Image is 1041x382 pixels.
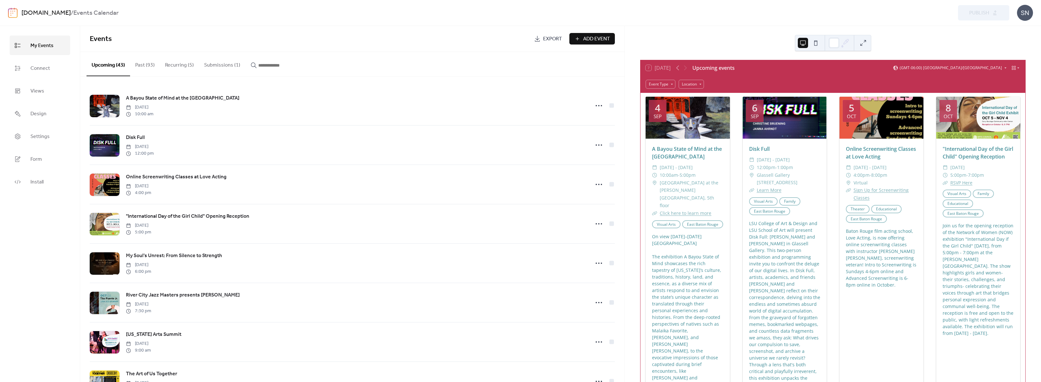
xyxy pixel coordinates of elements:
span: [DATE] [126,301,151,308]
span: [DATE] [126,262,151,268]
div: 5 [849,103,854,113]
a: Disk Full [126,134,145,142]
span: 12:00pm [757,164,775,171]
span: [DATE] [126,104,153,111]
span: Connect [30,63,50,73]
b: Events Calendar [73,7,119,19]
span: [DATE] [126,183,151,190]
a: My Soul's Unrest: From Silence to Strength [126,252,222,260]
a: River City Jazz Masters presents [PERSON_NAME] [126,291,240,299]
a: RSVP Here [950,180,972,186]
div: 8 [946,103,951,113]
span: Add Event [583,35,610,43]
span: 4:00 pm [126,190,151,196]
div: 6 [752,103,757,113]
span: 9:00 am [126,347,151,354]
button: Recurring (5) [160,52,199,76]
span: [DATE] - [DATE] [854,164,887,171]
a: [DOMAIN_NAME] [21,7,71,19]
a: Learn More [757,187,781,193]
a: Design [10,104,70,123]
div: ​ [749,186,754,194]
button: Past (93) [130,52,160,76]
div: Join us for the opening reception of the Network of Women (NOW) exhibition "International Day if ... [936,222,1020,337]
span: Events [90,32,112,46]
div: ​ [846,171,851,179]
span: Views [30,86,44,96]
span: Online Screenwriting Classes at Love Acting [126,173,227,181]
span: - [870,171,871,179]
span: [GEOGRAPHIC_DATA] at the [PERSON_NAME][GEOGRAPHIC_DATA], 5th floor [660,179,723,209]
div: SN [1017,5,1033,21]
a: Sign Up for Screenwriting Classes [854,187,909,201]
div: Sep [751,114,759,119]
img: logo [8,8,18,18]
span: 6:00 pm [126,268,151,275]
span: - [966,171,968,179]
a: The Art of Us Together [126,370,177,378]
div: Oct [944,114,953,119]
button: Add Event [569,33,615,45]
span: 7:00pm [968,171,984,179]
span: "International Day of the Girl Child" Opening Reception [126,213,249,220]
span: [DATE] - [DATE] [757,156,790,164]
div: ​ [652,209,657,217]
span: 5:00pm [950,171,966,179]
span: 4:00pm [854,171,870,179]
a: Form [10,149,70,169]
div: ​ [943,171,948,179]
div: ​ [749,156,754,164]
a: "International Day of the Girl Child" Opening Reception [126,212,249,221]
span: - [775,164,777,171]
span: 8:00pm [871,171,887,179]
div: ​ [652,179,657,187]
span: Install [30,177,44,187]
span: (GMT-06:00) [GEOGRAPHIC_DATA]/[GEOGRAPHIC_DATA] [900,66,1002,70]
a: [US_STATE] Arts Summit [126,330,181,339]
b: / [71,7,73,19]
a: Install [10,172,70,191]
span: Glassell Gallery [STREET_ADDRESS] [757,171,820,187]
a: Views [10,81,70,101]
a: Connect [10,58,70,78]
span: 1:00pm [777,164,793,171]
span: [DATE] [126,340,151,347]
span: 10:00am [660,171,678,179]
a: Disk Full [749,145,770,152]
span: Export [543,35,562,43]
div: Sep [654,114,662,119]
span: Settings [30,132,50,142]
span: [DATE] [950,164,965,171]
a: Click here to learn more [660,210,711,216]
span: Form [30,154,42,164]
div: ​ [652,164,657,171]
div: Upcoming events [692,64,735,72]
div: ​ [943,164,948,171]
div: Baton Rouge film acting school, Love Acting, is now offering online screenwriting classes with in... [839,228,923,288]
div: ​ [749,164,754,171]
span: [DATE] [126,143,154,150]
span: [DATE] - [DATE] [660,164,693,171]
span: 5:00pm [680,171,696,179]
span: 5:00 pm [126,229,151,236]
div: ​ [652,171,657,179]
span: 7:30 pm [126,308,151,314]
button: Upcoming (43) [87,52,130,76]
span: Virtual [854,179,868,187]
a: "International Day of the Girl Child" Opening Reception [943,145,1013,160]
span: - [678,171,680,179]
span: My Events [30,41,54,51]
div: ​ [846,179,851,187]
div: ​ [846,186,851,194]
a: Export [529,33,567,45]
a: My Events [10,36,70,55]
div: 4 [655,103,660,113]
a: A Bayou State of Mind at the [GEOGRAPHIC_DATA] [126,94,239,102]
div: ​ [943,179,948,187]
